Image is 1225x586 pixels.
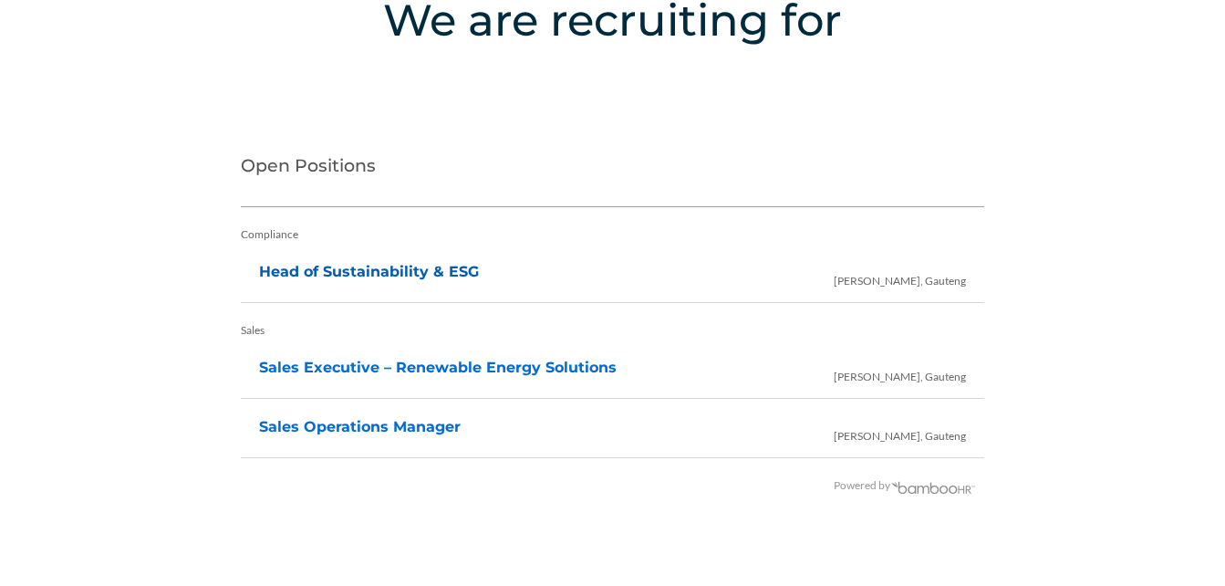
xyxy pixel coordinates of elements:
a: Sales Operations Manager [259,418,461,435]
div: Sales [241,312,983,349]
div: Powered by [241,467,975,504]
a: Sales Executive – Renewable Energy Solutions [259,359,617,376]
span: [PERSON_NAME], Gauteng [834,410,966,455]
h2: Open Positions [241,134,983,207]
span: [PERSON_NAME], Gauteng [834,255,966,299]
div: Compliance [241,216,983,253]
span: [PERSON_NAME], Gauteng [834,351,966,395]
a: Head of Sustainability & ESG [259,263,479,280]
img: BambooHR - HR software [890,479,976,494]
